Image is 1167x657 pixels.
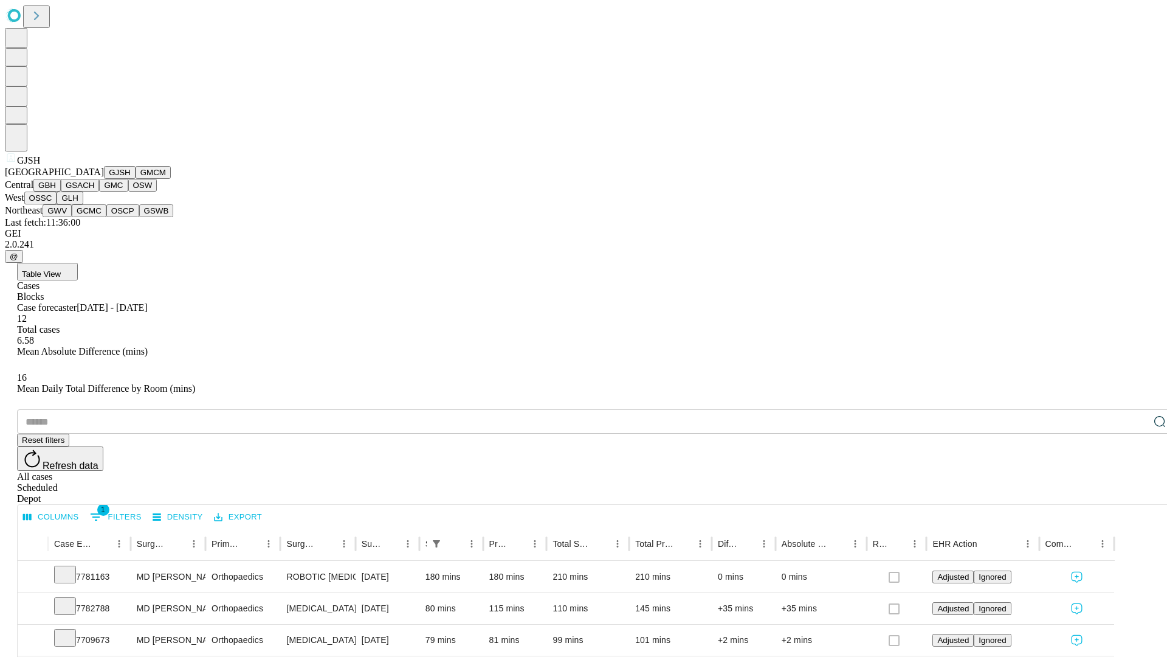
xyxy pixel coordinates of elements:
[718,593,769,624] div: +35 mins
[212,561,274,593] div: Orthopaedics
[286,561,349,593] div: ROBOTIC [MEDICAL_DATA] KNEE TOTAL
[489,593,541,624] div: 115 mins
[318,535,336,552] button: Sort
[10,252,18,261] span: @
[111,535,128,552] button: Menu
[425,539,427,549] div: Scheduled In Room Duration
[168,535,185,552] button: Sort
[692,535,709,552] button: Menu
[243,535,260,552] button: Sort
[17,372,27,383] span: 16
[286,625,349,656] div: [MEDICAL_DATA] WITH [MEDICAL_DATA] REPAIR
[72,204,106,217] button: GCMC
[635,593,706,624] div: 145 mins
[128,179,157,192] button: OSW
[425,561,477,593] div: 180 mins
[17,335,34,346] span: 6.58
[489,561,541,593] div: 180 mins
[937,604,969,613] span: Adjusted
[553,593,623,624] div: 110 mins
[830,535,847,552] button: Sort
[979,535,996,552] button: Sort
[17,302,77,313] span: Case forecaster
[5,179,33,190] span: Central
[286,539,317,549] div: Surgery Name
[979,604,1006,613] span: Ignored
[136,166,171,179] button: GMCM
[54,625,125,656] div: 7709673
[137,625,199,656] div: MD [PERSON_NAME] [PERSON_NAME] Md
[592,535,609,552] button: Sort
[635,539,673,549] div: Total Predicted Duration
[5,239,1162,250] div: 2.0.241
[932,539,977,549] div: EHR Action
[43,204,72,217] button: GWV
[635,561,706,593] div: 210 mins
[99,179,128,192] button: GMC
[24,630,42,652] button: Expand
[889,535,906,552] button: Sort
[738,535,756,552] button: Sort
[553,625,623,656] div: 99 mins
[974,634,1011,647] button: Ignored
[362,539,381,549] div: Surgery Date
[718,539,737,549] div: Difference
[17,447,103,471] button: Refresh data
[24,567,42,588] button: Expand
[1045,539,1076,549] div: Comments
[54,561,125,593] div: 7781163
[20,508,82,527] button: Select columns
[489,539,509,549] div: Predicted In Room Duration
[17,263,78,280] button: Table View
[932,602,974,615] button: Adjusted
[782,561,861,593] div: 0 mins
[17,324,60,335] span: Total cases
[509,535,526,552] button: Sort
[139,204,174,217] button: GSWB
[33,179,61,192] button: GBH
[937,572,969,582] span: Adjusted
[974,571,1011,583] button: Ignored
[979,572,1006,582] span: Ignored
[489,625,541,656] div: 81 mins
[932,571,974,583] button: Adjusted
[212,539,242,549] div: Primary Service
[463,535,480,552] button: Menu
[150,508,206,527] button: Density
[57,192,83,204] button: GLH
[22,269,61,279] span: Table View
[54,593,125,624] div: 7782788
[979,636,1006,645] span: Ignored
[782,593,861,624] div: +35 mins
[362,625,413,656] div: [DATE]
[5,205,43,215] span: Northeast
[5,228,1162,239] div: GEI
[782,539,828,549] div: Absolute Difference
[1077,535,1094,552] button: Sort
[718,561,769,593] div: 0 mins
[211,508,265,527] button: Export
[362,593,413,624] div: [DATE]
[137,593,199,624] div: MD [PERSON_NAME] [PERSON_NAME] Md
[17,155,40,165] span: GJSH
[526,535,543,552] button: Menu
[756,535,773,552] button: Menu
[185,535,202,552] button: Menu
[1019,535,1036,552] button: Menu
[24,599,42,620] button: Expand
[137,561,199,593] div: MD [PERSON_NAME] [PERSON_NAME] Md
[1094,535,1111,552] button: Menu
[873,539,889,549] div: Resolved in EHR
[104,166,136,179] button: GJSH
[446,535,463,552] button: Sort
[212,625,274,656] div: Orthopaedics
[260,535,277,552] button: Menu
[847,535,864,552] button: Menu
[609,535,626,552] button: Menu
[61,179,99,192] button: GSACH
[425,593,477,624] div: 80 mins
[362,561,413,593] div: [DATE]
[553,561,623,593] div: 210 mins
[718,625,769,656] div: +2 mins
[428,535,445,552] button: Show filters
